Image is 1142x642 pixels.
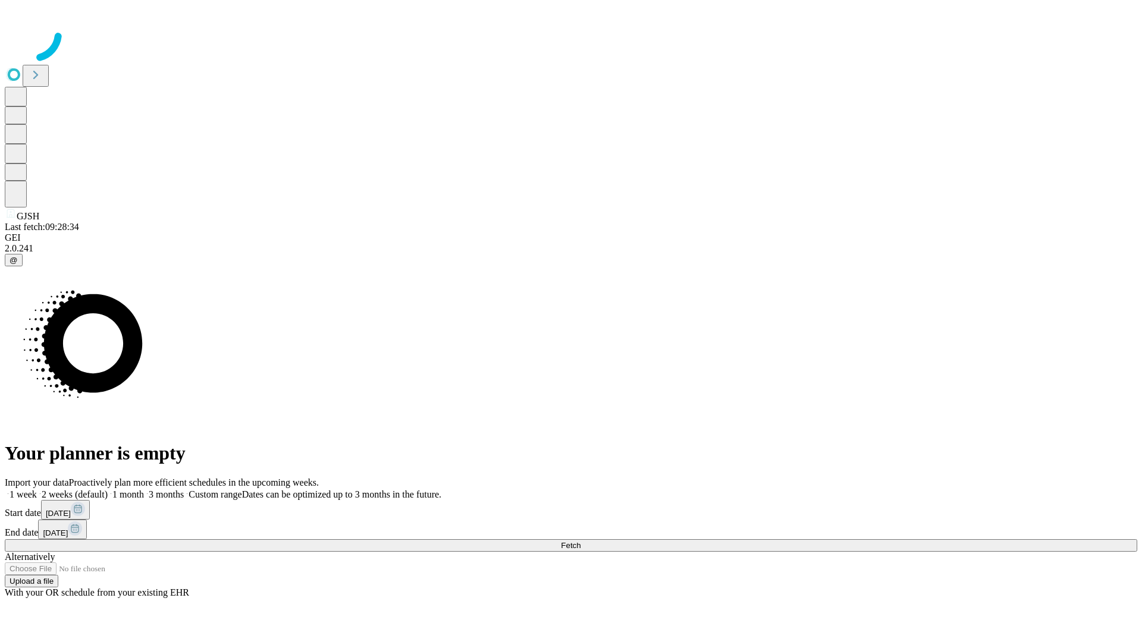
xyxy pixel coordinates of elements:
[5,222,79,232] span: Last fetch: 09:28:34
[38,520,87,539] button: [DATE]
[10,256,18,265] span: @
[41,500,90,520] button: [DATE]
[5,254,23,266] button: @
[5,477,69,487] span: Import your data
[189,489,241,499] span: Custom range
[46,509,71,518] span: [DATE]
[5,232,1137,243] div: GEI
[242,489,441,499] span: Dates can be optimized up to 3 months in the future.
[10,489,37,499] span: 1 week
[5,575,58,587] button: Upload a file
[5,442,1137,464] h1: Your planner is empty
[69,477,319,487] span: Proactively plan more efficient schedules in the upcoming weeks.
[5,243,1137,254] div: 2.0.241
[5,539,1137,552] button: Fetch
[5,552,55,562] span: Alternatively
[42,489,108,499] span: 2 weeks (default)
[5,587,189,597] span: With your OR schedule from your existing EHR
[5,500,1137,520] div: Start date
[5,520,1137,539] div: End date
[561,541,581,550] span: Fetch
[43,528,68,537] span: [DATE]
[112,489,144,499] span: 1 month
[149,489,184,499] span: 3 months
[17,211,39,221] span: GJSH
